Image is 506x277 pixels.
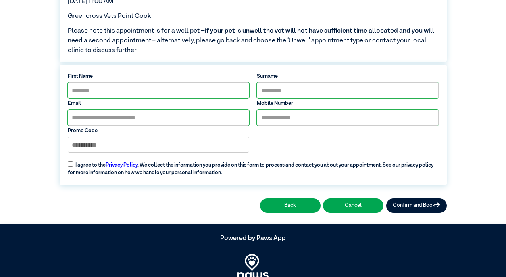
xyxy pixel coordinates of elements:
label: Mobile Number [257,100,438,107]
button: Back [260,198,321,212]
button: Confirm and Book [386,198,447,212]
label: Promo Code [68,127,249,135]
h5: Powered by Paws App [60,235,447,242]
a: Privacy Policy [106,162,137,168]
label: Surname [257,73,438,80]
span: Please note this appointment is for a well pet – – alternatively, please go back and choose the ‘... [68,26,439,55]
label: I agree to the . We collect the information you provide on this form to process and contact you a... [64,156,442,177]
label: Email [68,100,249,107]
input: I agree to thePrivacy Policy. We collect the information you provide on this form to process and ... [68,161,73,167]
span: Greencross Vets Point Cook [68,13,151,19]
label: First Name [68,73,249,80]
span: if your pet is unwell the vet will not have sufficient time allocated and you will need a second ... [68,28,434,44]
button: Cancel [323,198,383,212]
